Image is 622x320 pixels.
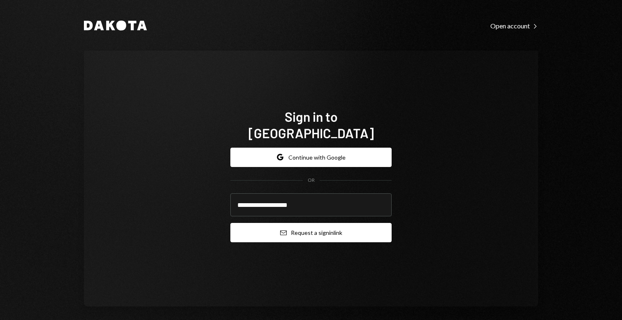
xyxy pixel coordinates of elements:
[230,148,392,167] button: Continue with Google
[490,21,538,30] a: Open account
[230,223,392,242] button: Request a signinlink
[230,108,392,141] h1: Sign in to [GEOGRAPHIC_DATA]
[490,22,538,30] div: Open account
[308,177,315,184] div: OR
